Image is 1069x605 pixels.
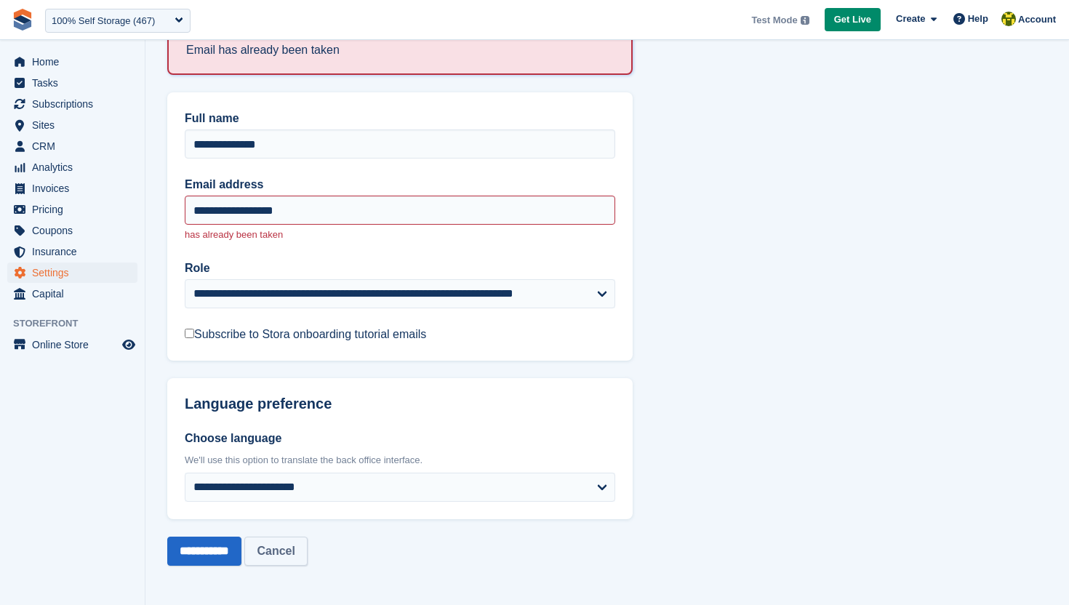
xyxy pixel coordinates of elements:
a: menu [7,94,137,114]
a: menu [7,136,137,156]
label: Email address [185,176,615,193]
h2: Language preference [185,396,615,412]
span: Invoices [32,178,119,199]
label: Role [185,260,615,277]
div: 100% Self Storage (467) [52,14,155,28]
span: Online Store [32,334,119,355]
img: Rob Sweeney [1001,12,1016,26]
span: Coupons [32,220,119,241]
span: Pricing [32,199,119,220]
img: icon-info-grey-7440780725fd019a000dd9b08b2336e03edf1995a4989e88bcd33f0948082b44.svg [801,16,809,25]
span: Tasks [32,73,119,93]
a: menu [7,52,137,72]
span: Insurance [32,241,119,262]
span: Analytics [32,157,119,177]
span: Home [32,52,119,72]
span: Create [896,12,925,26]
span: Help [968,12,988,26]
a: Cancel [244,537,307,566]
a: menu [7,334,137,355]
a: Get Live [825,8,881,32]
input: Subscribe to Stora onboarding tutorial emails [185,329,194,338]
a: menu [7,284,137,304]
a: menu [7,73,137,93]
a: menu [7,157,137,177]
a: menu [7,263,137,283]
span: Settings [32,263,119,283]
a: menu [7,115,137,135]
img: stora-icon-8386f47178a22dfd0bd8f6a31ec36ba5ce8667c1dd55bd0f319d3a0aa187defe.svg [12,9,33,31]
span: Get Live [834,12,871,27]
span: Account [1018,12,1056,27]
span: CRM [32,136,119,156]
label: Choose language [185,430,615,447]
div: We'll use this option to translate the back office interface. [185,453,615,468]
li: Email has already been taken [186,41,614,59]
label: Subscribe to Stora onboarding tutorial emails [185,327,426,342]
a: menu [7,178,137,199]
span: Storefront [13,316,145,331]
p: has already been taken [185,228,615,242]
span: Test Mode [751,13,797,28]
a: menu [7,199,137,220]
span: Capital [32,284,119,304]
span: Sites [32,115,119,135]
label: Full name [185,110,615,127]
span: Subscriptions [32,94,119,114]
a: Preview store [120,336,137,353]
a: menu [7,241,137,262]
a: menu [7,220,137,241]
